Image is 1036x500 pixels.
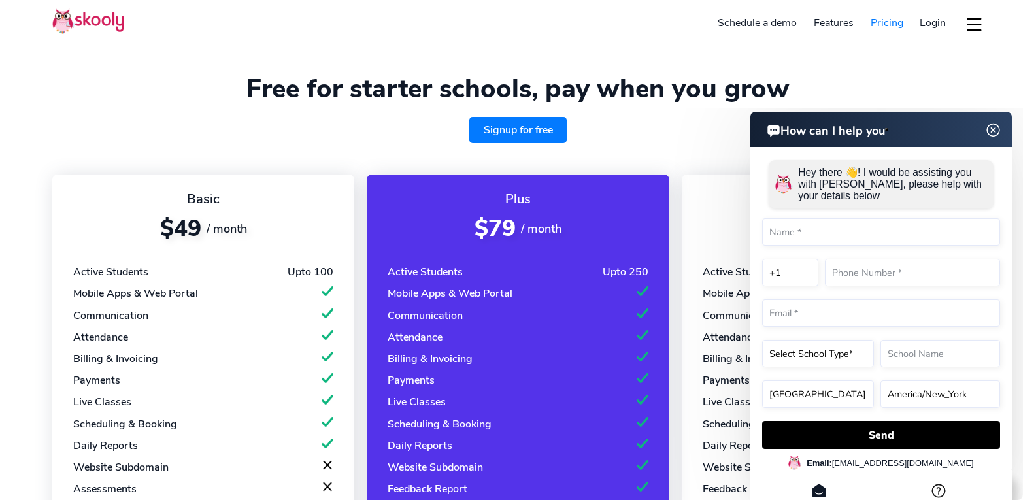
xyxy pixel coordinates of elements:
div: Upto 100 [288,265,333,279]
div: Communication [73,308,148,323]
div: Live Classes [73,395,131,409]
div: Website Subdomain [388,460,483,475]
div: Active Students [388,265,463,279]
div: Billing & Invoicing [73,352,158,366]
div: Live Classes [388,395,446,409]
div: Feedback Report [388,482,467,496]
div: Communication [388,308,463,323]
div: Scheduling & Booking [388,417,492,431]
span: Pricing [871,16,903,30]
div: Mobile Apps & Web Portal [388,286,512,301]
span: $79 [475,213,516,244]
div: Payments [73,373,120,388]
a: Features [805,12,862,33]
div: Basic [73,190,333,208]
button: dropdown menu [965,9,984,39]
div: Billing & Invoicing [388,352,473,366]
span: $49 [160,213,201,244]
div: Website Subdomain [73,460,169,475]
div: Scheduling & Booking [73,417,177,431]
div: Upto 250 [603,265,648,279]
div: Attendance [388,330,443,344]
a: Signup for free [469,117,567,143]
h1: Free for starter schools, pay when you grow [52,73,984,105]
div: Attendance [73,330,128,344]
a: Login [911,12,954,33]
span: Login [920,16,946,30]
span: / month [207,221,247,237]
img: Skooly [52,8,124,34]
div: Assessments [73,482,137,496]
a: Schedule a demo [710,12,806,33]
div: Plus [388,190,648,208]
div: Active Students [73,265,148,279]
a: Pricing [862,12,912,33]
div: Mobile Apps & Web Portal [73,286,198,301]
div: Daily Reports [388,439,452,453]
div: Daily Reports [73,439,138,453]
span: / month [521,221,561,237]
div: Payments [388,373,435,388]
